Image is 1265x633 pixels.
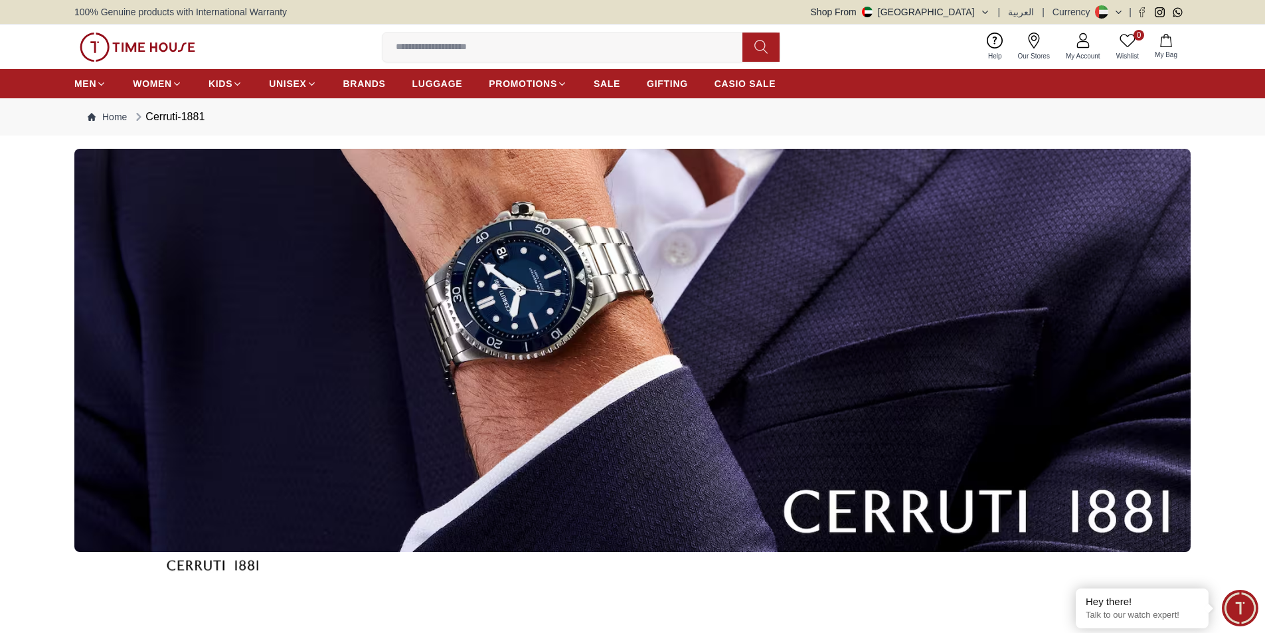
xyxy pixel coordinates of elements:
span: LUGGAGE [412,77,463,90]
span: | [1129,5,1132,19]
a: PROMOTIONS [489,72,567,96]
span: 0 [1134,30,1144,41]
a: WOMEN [133,72,182,96]
div: Chat Widget [1222,590,1258,626]
a: Facebook [1137,7,1147,17]
span: Wishlist [1111,51,1144,61]
span: My Account [1060,51,1106,61]
div: Currency [1053,5,1096,19]
span: My Bag [1149,50,1183,60]
div: Hey there! [1086,595,1199,608]
span: KIDS [209,77,232,90]
span: | [1042,5,1045,19]
a: Home [88,110,127,124]
a: SALE [594,72,620,96]
nav: Breadcrumb [74,98,1191,136]
span: WOMEN [133,77,172,90]
span: PROMOTIONS [489,77,557,90]
a: MEN [74,72,106,96]
a: 0Wishlist [1108,30,1147,64]
a: GIFTING [647,72,688,96]
a: Our Stores [1010,30,1058,64]
span: SALE [594,77,620,90]
p: Talk to our watch expert! [1086,610,1199,621]
a: UNISEX [269,72,316,96]
img: United Arab Emirates [862,7,873,17]
span: BRANDS [343,77,386,90]
span: Help [983,51,1007,61]
span: UNISEX [269,77,306,90]
a: CASIO SALE [715,72,776,96]
span: 100% Genuine products with International Warranty [74,5,287,19]
img: ... [80,33,195,62]
a: KIDS [209,72,242,96]
span: Our Stores [1013,51,1055,61]
span: CASIO SALE [715,77,776,90]
a: LUGGAGE [412,72,463,96]
a: Whatsapp [1173,7,1183,17]
button: My Bag [1147,31,1185,62]
img: ... [167,519,258,611]
button: العربية [1008,5,1034,19]
a: Help [980,30,1010,64]
a: BRANDS [343,72,386,96]
a: Instagram [1155,7,1165,17]
span: GIFTING [647,77,688,90]
div: Cerruti-1881 [132,109,205,125]
span: | [998,5,1001,19]
span: MEN [74,77,96,90]
button: Shop From[GEOGRAPHIC_DATA] [811,5,990,19]
img: ... [74,149,1191,552]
